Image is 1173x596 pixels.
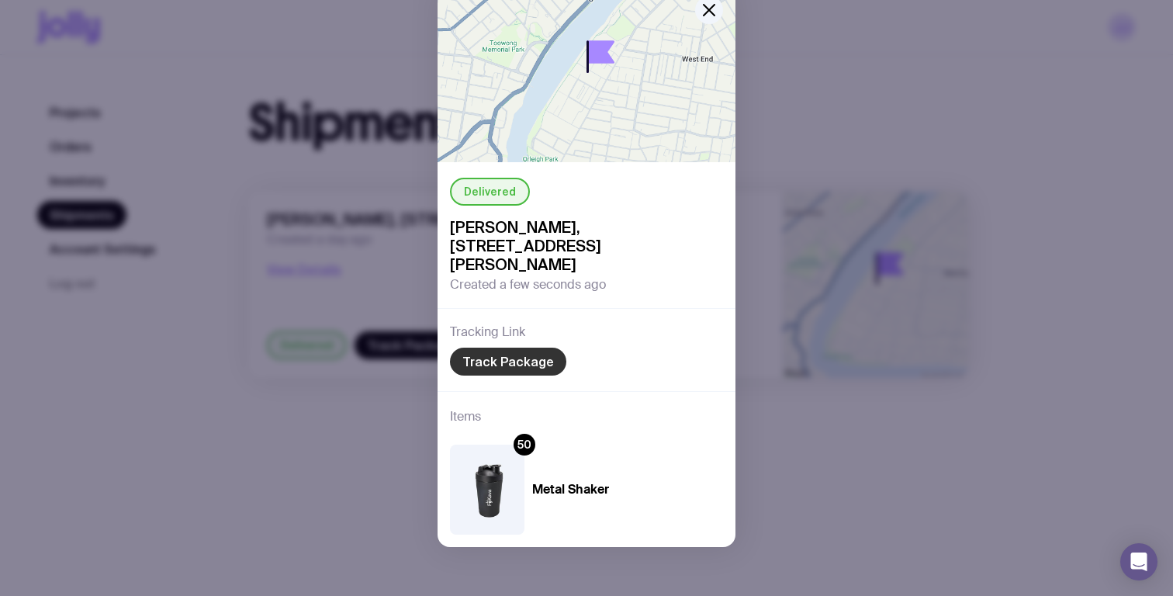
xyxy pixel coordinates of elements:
[514,434,535,456] div: 50
[450,178,530,206] div: Delivered
[450,277,606,293] span: Created a few seconds ago
[532,482,609,497] h4: Metal Shaker
[1120,543,1157,580] div: Open Intercom Messenger
[450,407,481,426] h3: Items
[450,218,723,274] span: [PERSON_NAME], [STREET_ADDRESS][PERSON_NAME]
[450,348,566,376] a: Track Package
[450,324,525,340] h3: Tracking Link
